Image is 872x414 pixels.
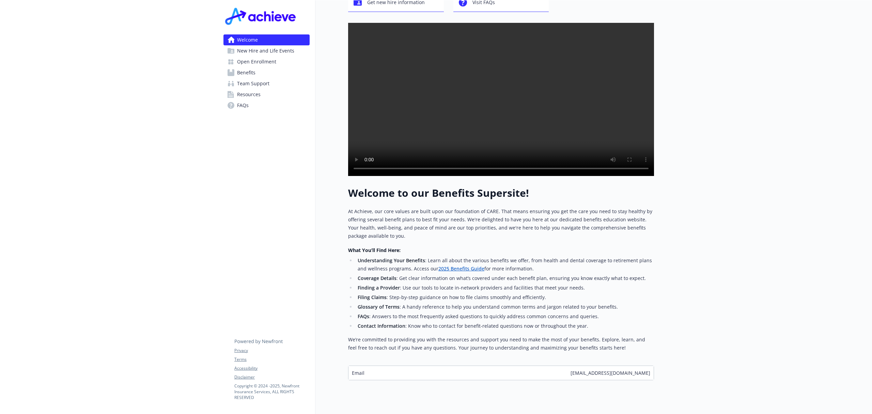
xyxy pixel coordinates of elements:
[356,293,654,301] li: : Step-by-step guidance on how to file claims smoothly and efficiently.
[234,374,309,380] a: Disclaimer
[358,257,425,264] strong: Understanding Your Benefits
[223,89,310,100] a: Resources
[223,100,310,111] a: FAQs
[234,356,309,363] a: Terms
[438,265,484,272] a: 2025 Benefits Guide
[358,284,400,291] strong: Finding a Provider
[356,256,654,273] li: : Learn all about the various benefits we offer, from health and dental coverage to retirement pl...
[356,303,654,311] li: : A handy reference to help you understand common terms and jargon related to your benefits.
[356,312,654,321] li: : Answers to the most frequently asked questions to quickly address common concerns and queries.
[348,207,654,240] p: At Achieve, our core values are built upon our foundation of CARE. That means ensuring you get th...
[358,275,396,281] strong: Coverage Details
[356,322,654,330] li: : Know who to contact for benefit-related questions now or throughout the year.
[348,336,654,352] p: We’re committed to providing you with the resources and support you need to make the most of your...
[237,67,255,78] span: Benefits
[234,383,309,400] p: Copyright © 2024 - 2025 , Newfront Insurance Services, ALL RIGHTS RESERVED
[358,294,387,300] strong: Filing Claims
[358,313,369,320] strong: FAQs
[348,247,401,253] strong: What You’ll Find Here:
[237,78,269,89] span: Team Support
[223,78,310,89] a: Team Support
[571,369,650,376] span: [EMAIL_ADDRESS][DOMAIN_NAME]
[223,45,310,56] a: New Hire and Life Events
[223,67,310,78] a: Benefits
[223,34,310,45] a: Welcome
[356,284,654,292] li: : Use our tools to locate in-network providers and facilities that meet your needs.
[234,348,309,354] a: Privacy
[358,304,400,310] strong: Glossary of Terms
[234,365,309,371] a: Accessibility
[348,187,654,199] h1: Welcome to our Benefits Supersite!
[358,323,405,329] strong: Contact Information
[356,274,654,282] li: : Get clear information on what’s covered under each benefit plan, ensuring you know exactly what...
[237,89,261,100] span: Resources
[237,56,276,67] span: Open Enrollment
[352,369,364,376] span: Email
[237,45,294,56] span: New Hire and Life Events
[237,100,249,111] span: FAQs
[237,34,258,45] span: Welcome
[223,56,310,67] a: Open Enrollment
